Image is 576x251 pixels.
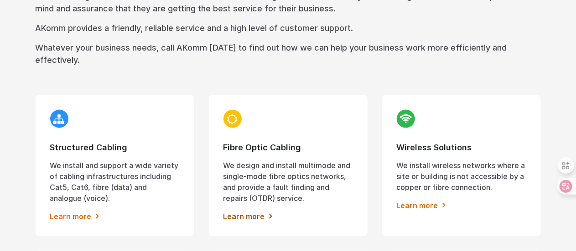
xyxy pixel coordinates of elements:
h3: Fibre Optic Cabling [223,143,353,153]
p: Whatever your business needs, call AKomm [DATE] to find out how we can help your business work mo... [36,41,541,66]
a: Learn more [397,200,526,211]
h3: Structured Cabling [50,143,180,153]
p: We install and support a wide variety of cabling infrastructures including Cat5, Cat6, fibre (dat... [50,160,180,204]
p: AKomm provides a friendly, reliable service and a high level of customer support. [36,22,541,34]
a: Learn more [223,211,353,222]
p: We design and install multimode and single-mode fibre optics networks, and provide a fault findin... [223,160,353,204]
h3: Wireless Solutions [397,143,526,153]
a: Learn more [50,211,180,222]
p: We install wireless networks where a site or building is not accessible by a copper or fibre conn... [397,160,526,193]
